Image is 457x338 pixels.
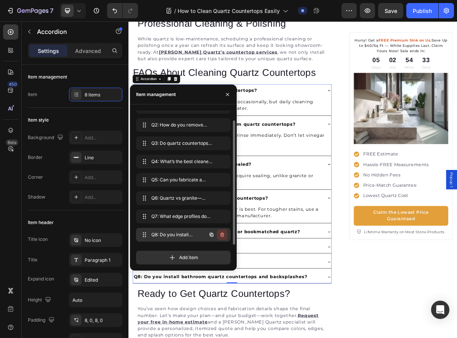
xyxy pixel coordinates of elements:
strong: A: [7,155,14,162]
div: Rich Text Editor. Editing area: main [6,138,234,149]
div: Padding [28,315,56,325]
div: 8 items [85,91,120,98]
strong: Q2: How do you remove water stains from quartz countertops? [7,139,233,147]
div: Rich Text Editor. Editing area: main [6,107,282,127]
span: How to Clean Quartz Countertops Easily [178,7,280,15]
div: Background [28,133,65,143]
p: Advanced [75,47,101,55]
div: 33 [409,47,420,61]
button: 7 [3,3,57,18]
strong: A: [7,108,14,115]
span: Q5: Can you fabricate a waterfall island or bookmatched quartz? [151,176,212,183]
input: Auto [69,293,122,307]
button: Save [378,3,403,18]
span: / [174,7,176,15]
div: Item management [28,74,67,80]
div: Rich Text Editor. Editing area: main [6,240,196,252]
img: gempages_466492372277003100-bbf941ba-6030-471b-ac92-69ab7af54f8d.png [314,72,445,171]
div: Publish [413,7,432,15]
div: Add... [85,135,120,141]
div: Title icon [28,236,48,243]
div: Shadow [28,194,45,200]
p: Secs [409,60,420,68]
div: Line [85,154,120,161]
div: 05 [338,47,351,61]
div: Accordion [15,77,41,84]
a: Claim the Lowest Price Guaranteed [314,257,445,284]
span: Add item [179,254,198,261]
strong: A: [7,258,14,265]
div: Rich Text Editor. Editing area: main [6,210,282,229]
div: Open Intercom Messenger [431,301,449,319]
div: Rich Text Editor. Editing area: main [6,256,282,276]
div: Paragraph 1 [85,257,120,264]
h2: Rich Text Editor. Editing area: main [6,64,283,78]
div: Rich Text Editor. Editing area: main [6,308,143,320]
div: Rich Text Editor. Editing area: main [6,91,180,102]
p: No Hidden Fees [327,209,419,218]
strong: Q6: Quartz vs granite—what’s better? [7,310,142,317]
div: Item [28,91,37,98]
span: Popup 1 [446,210,454,231]
span: Q8: Do you install bathroom quartz countertops and backsplashes? [151,231,194,238]
strong: Q1: Can you use Windex on quartz countertops? [7,93,179,100]
div: Rich Text Editor. Editing area: main [6,154,282,183]
div: Add... [85,194,120,201]
p: Lifetime Warranty on Most Stone Products [328,289,440,297]
div: Item header [28,219,54,226]
div: Undo/Redo [107,3,138,18]
a: [PERSON_NAME] Quartz’s countertop services [42,39,207,46]
div: 02 [363,47,373,61]
p: While quartz is low-maintenance, scheduling a professional cleaning or polishing once a year can ... [13,20,276,57]
button: Publish [406,3,438,18]
p: Lowest Quartz Cost [327,238,419,247]
p: Use a mixture of vinegar and water, but rinse immediately. Don’t let vinegar sit for long, as it ... [7,154,282,173]
span: Q2: How do you remove water stains from quartz countertops? [151,122,212,128]
p: Claim the Lowest Price Guaranteed [323,261,436,280]
div: Height [28,295,53,305]
strong: Q5: Can you fabricate a waterfall island or bookmatched quartz? [7,289,239,296]
iframe: Design area [128,21,457,338]
span: FREE Premium Sink on Us. [348,23,422,29]
div: Add... [85,174,120,181]
div: Rich Text Editor. Editing area: main [6,194,172,205]
div: Border [28,154,43,161]
div: Edited [85,277,120,284]
p: Hurry! Get a Save Up to $40/Sq Ft — While Supplies Last. Claim Yours Now! Sale ends in: [314,22,444,45]
span: Q3: Do quartz countertops need to be sealed? [151,140,212,147]
strong: Q3: Do quartz countertops need to be sealed? [7,195,171,203]
span: Q6: Quartz vs granite—what’s better? [151,195,212,202]
div: Item management [136,91,176,98]
p: Hassle-FREE Measurements [327,195,419,204]
div: Item style [28,117,49,123]
strong: A: [7,211,14,218]
div: Rich Text Editor. Editing area: main [12,19,277,58]
p: Price-Match Guarantee [327,224,419,233]
div: 8, 0, 8, 0 [85,317,120,324]
div: Rich Text Editor. Editing area: main [6,287,240,299]
p: FREE Estimate [327,180,419,189]
p: Hrs [363,60,373,68]
div: Beta [6,139,18,146]
div: Corner [28,174,43,181]
p: No, quartz is non-porous and does not require sealing, unlike granite or marble. [7,210,282,229]
span: Q7: What edge profiles do you offer? [151,213,212,220]
div: Title [28,256,37,263]
div: 54 [385,47,397,61]
p: A mild dish soap mixed with warm water is best. For tougher stains, use a quartz-safe cleaner rec... [7,257,282,276]
p: Days [338,60,351,68]
p: 7 [50,6,53,15]
span: Q4: What’s the best cleaner for quartz countertops? [151,158,212,165]
p: Accordion [37,27,102,36]
p: Settings [38,47,59,55]
p: Yes, in moderation. Windex can be used occasionally, but daily cleaning should be done with mild ... [7,107,282,126]
p: Mins [385,60,397,68]
span: Save [385,8,397,14]
strong: Q4: What’s the best cleaner for quartz countertops? [7,242,194,250]
div: 450 [7,81,18,87]
div: No icon [85,237,120,244]
div: Expand icon [28,276,54,282]
p: FAQs About Cleaning Quartz Countertops [6,64,282,78]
